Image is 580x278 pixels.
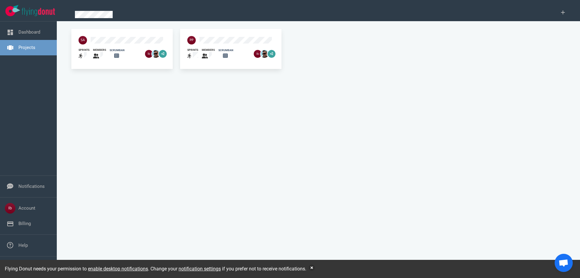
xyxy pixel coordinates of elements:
[202,48,215,52] div: members
[18,205,35,211] a: Account
[18,29,40,35] a: Dashboard
[110,48,124,52] div: scrumban
[148,266,306,272] span: . Change your if you prefer not to receive notifications.
[93,48,106,60] a: members
[145,50,153,58] img: 26
[187,36,196,44] img: 40
[88,266,148,272] a: enable desktop notifications
[161,52,164,55] text: +2
[555,254,573,272] div: Open de chat
[79,48,89,60] a: sprints
[261,50,269,58] img: 26
[270,52,273,55] text: +2
[79,48,89,52] div: sprints
[152,50,160,58] img: 26
[187,48,198,60] a: sprints
[202,48,215,60] a: members
[93,48,106,52] div: members
[79,36,87,44] img: 40
[18,221,31,226] a: Billing
[5,266,148,272] span: Flying Donut needs your permission to
[187,48,198,52] div: sprints
[18,243,28,248] a: Help
[218,48,233,52] div: scrumban
[22,8,55,16] img: Flying Donut text logo
[18,45,35,50] a: Projects
[179,266,221,272] a: notification settings
[254,50,262,58] img: 26
[18,184,45,189] a: Notifications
